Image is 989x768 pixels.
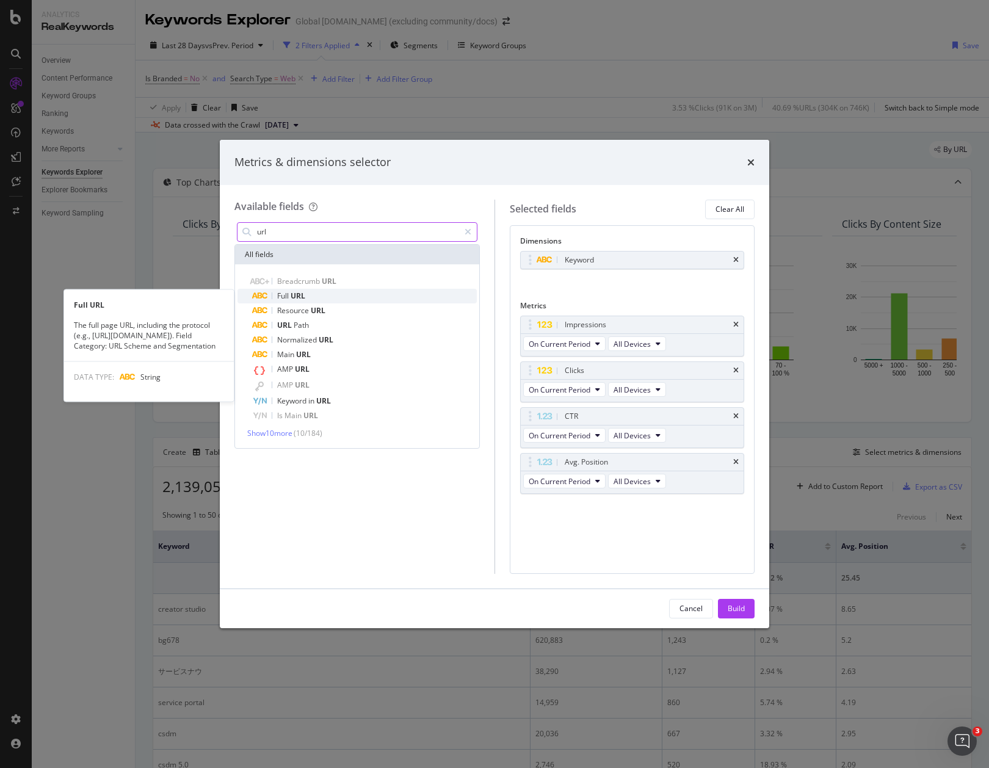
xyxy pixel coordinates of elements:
div: ClickstimesOn Current PeriodAll Devices [520,361,745,402]
span: URL [295,364,310,374]
div: Clear All [715,204,744,214]
div: ImpressionstimesOn Current PeriodAll Devices [520,316,745,357]
span: URL [303,410,318,421]
span: URL [322,276,336,286]
div: Metrics & dimensions selector [234,154,391,170]
span: On Current Period [529,476,590,487]
button: All Devices [608,382,666,397]
div: Keyword [565,254,594,266]
span: Main [284,410,303,421]
button: On Current Period [523,474,606,488]
div: Avg. Position [565,456,608,468]
button: All Devices [608,428,666,443]
span: Is [277,410,284,421]
span: 3 [973,726,982,736]
div: CTR [565,410,578,422]
span: URL [291,291,305,301]
span: Keyword [277,396,308,406]
button: On Current Period [523,428,606,443]
div: times [733,321,739,328]
span: Main [277,349,296,360]
div: Full URL [64,300,234,310]
span: URL [277,320,294,330]
div: Clicks [565,364,584,377]
span: Normalized [277,335,319,345]
div: times [733,413,739,420]
span: in [308,396,316,406]
span: AMP [277,380,295,390]
div: Selected fields [510,202,576,216]
div: Dimensions [520,236,745,251]
span: Full [277,291,291,301]
button: Build [718,599,755,618]
span: AMP [277,364,295,374]
div: The full page URL, including the protocol (e.g., [URL][DOMAIN_NAME]). Field Category: URL Scheme ... [64,320,234,351]
button: On Current Period [523,382,606,397]
span: URL [295,380,310,390]
div: modal [220,140,769,628]
span: On Current Period [529,339,590,349]
span: URL [319,335,333,345]
button: On Current Period [523,336,606,351]
div: All fields [235,245,479,264]
span: URL [316,396,331,406]
span: All Devices [614,339,651,349]
div: times [733,256,739,264]
span: All Devices [614,430,651,441]
span: URL [311,305,325,316]
span: Show 10 more [247,428,292,438]
span: URL [296,349,311,360]
input: Search by field name [256,223,459,241]
button: All Devices [608,474,666,488]
span: ( 10 / 184 ) [294,428,322,438]
span: Path [294,320,309,330]
div: Build [728,603,745,614]
div: CTRtimesOn Current PeriodAll Devices [520,407,745,448]
div: times [733,458,739,466]
div: Available fields [234,200,304,213]
button: All Devices [608,336,666,351]
div: Impressions [565,319,606,331]
span: All Devices [614,385,651,395]
span: Resource [277,305,311,316]
span: All Devices [614,476,651,487]
span: On Current Period [529,385,590,395]
iframe: Intercom live chat [947,726,977,756]
button: Cancel [669,599,713,618]
div: times [733,367,739,374]
div: Cancel [679,603,703,614]
div: times [747,154,755,170]
div: Metrics [520,300,745,316]
span: On Current Period [529,430,590,441]
div: Keywordtimes [520,251,745,269]
div: Avg. PositiontimesOn Current PeriodAll Devices [520,453,745,494]
button: Clear All [705,200,755,219]
span: Breadcrumb [277,276,322,286]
